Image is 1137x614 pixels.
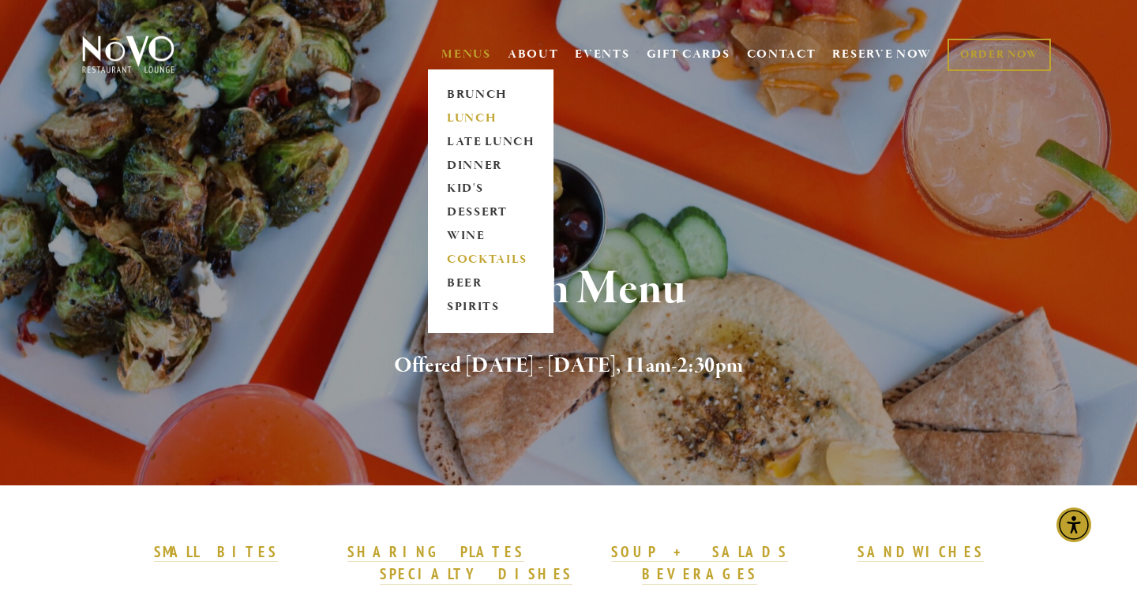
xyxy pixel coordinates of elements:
a: BRUNCH [441,83,540,107]
a: DINNER [441,154,540,178]
a: LATE LUNCH [441,130,540,154]
strong: SOUP + SALADS [611,542,788,561]
a: DESSERT [441,201,540,225]
a: SMALL BITES [154,542,278,563]
strong: SHARING PLATES [347,542,524,561]
a: BEER [441,272,540,296]
a: BEVERAGES [642,564,757,585]
a: SHARING PLATES [347,542,524,563]
img: Novo Restaurant &amp; Lounge [79,35,178,74]
a: KID'S [441,178,540,201]
h2: Offered [DATE] - [DATE], 11am-2:30pm [108,350,1029,383]
a: RESERVE NOW [832,39,932,69]
a: ABOUT [508,47,559,62]
a: LUNCH [441,107,540,130]
a: CONTACT [747,39,816,69]
a: GIFT CARDS [647,39,730,69]
strong: SMALL BITES [154,542,278,561]
a: SOUP + SALADS [611,542,788,563]
div: Accessibility Menu [1056,507,1091,542]
a: MENUS [441,47,491,62]
strong: SPECIALTY DISHES [380,564,572,583]
a: SANDWICHES [857,542,984,563]
strong: SANDWICHES [857,542,984,561]
a: SPIRITS [441,296,540,320]
a: COCKTAILS [441,249,540,272]
a: WINE [441,225,540,249]
strong: BEVERAGES [642,564,757,583]
a: ORDER NOW [947,39,1051,71]
h1: Lunch Menu [108,264,1029,315]
a: EVENTS [575,47,629,62]
a: SPECIALTY DISHES [380,564,572,585]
